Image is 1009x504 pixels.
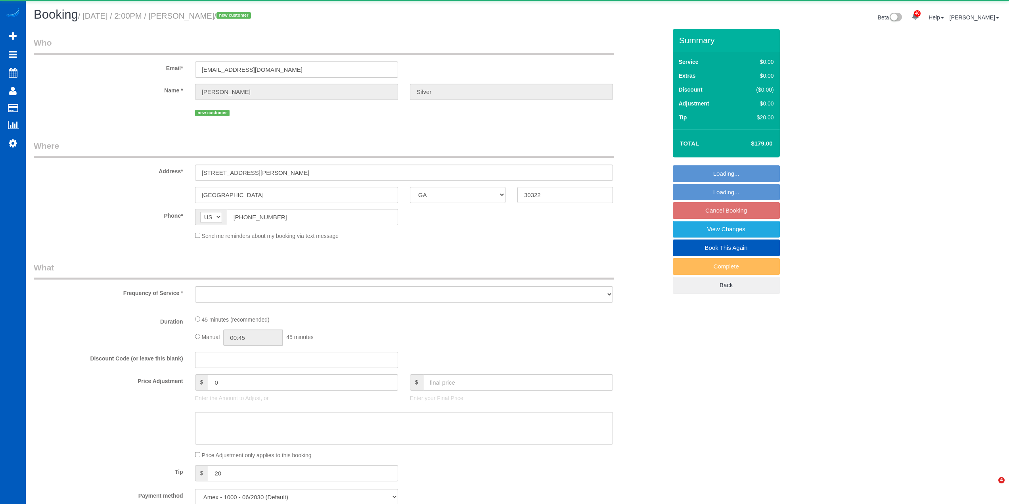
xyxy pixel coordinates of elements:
label: Payment method [28,489,189,500]
label: Discount [679,86,703,94]
input: Zip Code* [517,187,613,203]
a: [PERSON_NAME] [950,14,999,21]
a: Help [929,14,944,21]
span: Booking [34,8,78,21]
input: First Name* [195,84,398,100]
span: 45 minutes [286,334,313,340]
input: City* [195,187,398,203]
a: View Changes [673,221,780,238]
div: ($0.00) [740,86,774,94]
label: Adjustment [679,100,709,107]
label: Duration [28,315,189,326]
span: new customer [216,12,251,19]
div: $20.00 [740,113,774,121]
span: 45 minutes (recommended) [202,316,270,323]
span: 40 [914,10,921,17]
span: Send me reminders about my booking via text message [202,233,339,239]
div: $0.00 [740,58,774,66]
label: Email* [28,61,189,72]
legend: Where [34,140,614,158]
small: / [DATE] / 2:00PM / [PERSON_NAME] [78,11,253,20]
input: Phone* [227,209,398,225]
p: Enter the Amount to Adjust, or [195,394,398,402]
label: Extras [679,72,696,80]
span: $ [195,465,208,481]
label: Tip [28,465,189,476]
h3: Summary [679,36,776,45]
input: final price [423,374,613,391]
iframe: Intercom live chat [982,477,1001,496]
a: 40 [908,8,923,25]
label: Tip [679,113,687,121]
h4: $179.00 [727,140,772,147]
span: $ [195,374,208,391]
label: Phone* [28,209,189,220]
legend: Who [34,37,614,55]
label: Price Adjustment [28,374,189,385]
span: new customer [195,110,230,116]
label: Frequency of Service * [28,286,189,297]
p: Enter your Final Price [410,394,613,402]
div: $0.00 [740,72,774,80]
span: $ [410,374,423,391]
label: Service [679,58,699,66]
img: New interface [889,13,902,23]
strong: Total [680,140,699,147]
legend: What [34,262,614,280]
input: Last Name* [410,84,613,100]
div: $0.00 [740,100,774,107]
img: Automaid Logo [5,8,21,19]
span: Manual [202,334,220,340]
label: Name * [28,84,189,94]
span: 4 [998,477,1005,483]
span: Price Adjustment only applies to this booking [202,452,312,458]
a: Back [673,277,780,293]
label: Address* [28,165,189,175]
label: Discount Code (or leave this blank) [28,352,189,362]
a: Book This Again [673,240,780,256]
input: Email* [195,61,398,78]
a: Beta [878,14,902,21]
span: / [214,11,253,20]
